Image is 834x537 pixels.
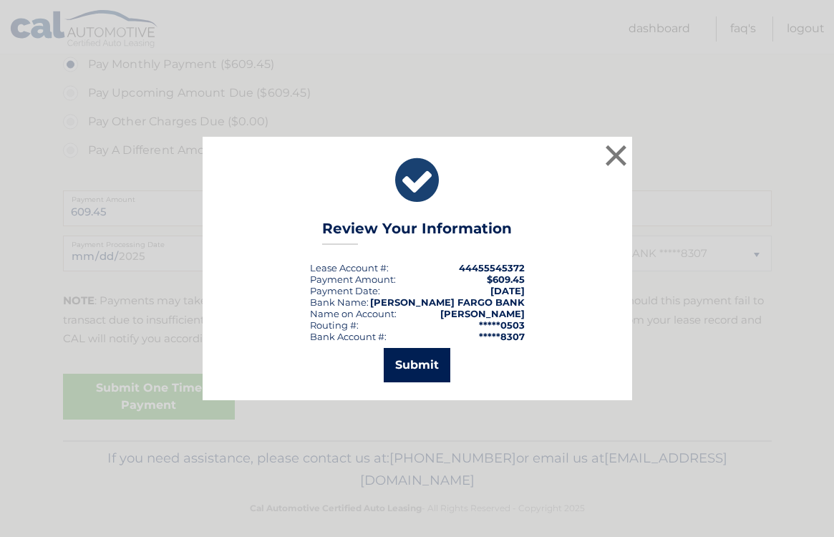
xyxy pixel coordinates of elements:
[490,285,525,296] span: [DATE]
[459,262,525,274] strong: 44455545372
[310,308,397,319] div: Name on Account:
[370,296,525,308] strong: [PERSON_NAME] FARGO BANK
[310,274,396,285] div: Payment Amount:
[440,308,525,319] strong: [PERSON_NAME]
[310,285,380,296] div: :
[310,285,378,296] span: Payment Date
[602,141,631,170] button: ×
[310,319,359,331] div: Routing #:
[487,274,525,285] span: $609.45
[310,262,389,274] div: Lease Account #:
[310,331,387,342] div: Bank Account #:
[384,348,450,382] button: Submit
[310,296,369,308] div: Bank Name:
[322,220,512,245] h3: Review Your Information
